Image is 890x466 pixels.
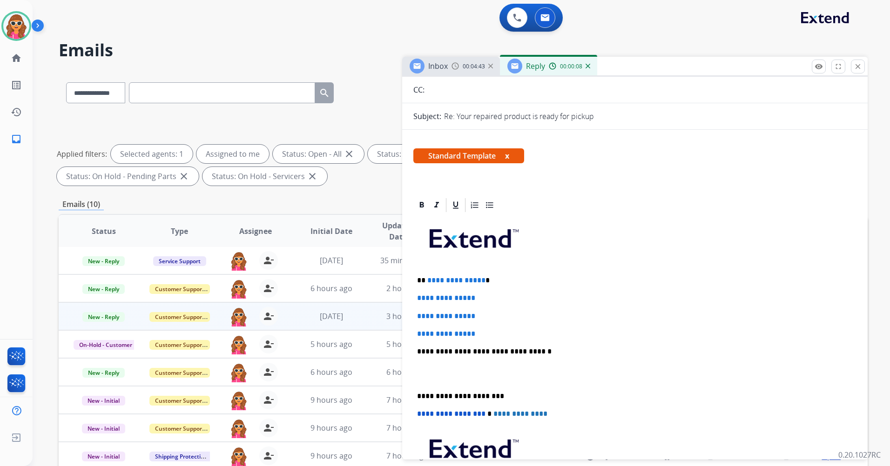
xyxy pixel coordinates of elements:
p: 0.20.1027RC [838,449,881,460]
span: Type [171,226,188,237]
div: Status: On Hold - Servicers [202,167,327,186]
span: 9 hours ago [310,423,352,433]
span: 7 hours ago [386,423,428,433]
h2: Emails [59,41,868,60]
mat-icon: close [854,62,862,71]
div: Status: New - Initial [368,145,466,163]
span: Reply [526,61,545,71]
span: 5 hours ago [310,339,352,349]
mat-icon: person_remove [263,422,274,433]
span: 9 hours ago [310,395,352,405]
div: Italic [430,198,444,212]
div: Status: Open - All [273,145,364,163]
span: Customer Support [149,396,210,406]
mat-icon: home [11,53,22,64]
span: 9 hours ago [310,451,352,461]
mat-icon: fullscreen [834,62,843,71]
img: agent-avatar [229,446,248,466]
div: Status: On Hold - Pending Parts [57,167,199,186]
mat-icon: remove_red_eye [815,62,823,71]
span: Customer Support [149,284,210,294]
div: Bold [415,198,429,212]
span: Updated Date [377,220,419,242]
span: New - Initial [82,452,125,461]
mat-icon: close [178,171,189,182]
span: 00:00:08 [560,63,582,70]
mat-icon: person_remove [263,366,274,378]
span: Customer Support [149,312,210,322]
span: New - Reply [82,284,125,294]
mat-icon: person_remove [263,283,274,294]
div: Assigned to me [196,145,269,163]
span: [DATE] [320,255,343,266]
span: Customer Support [149,424,210,433]
span: Customer Support [149,368,210,378]
span: Shipping Protection [149,452,213,461]
span: 6 hours ago [386,367,428,377]
span: 7 hours ago [386,395,428,405]
img: agent-avatar [229,251,248,271]
img: agent-avatar [229,391,248,410]
mat-icon: person_remove [263,339,274,350]
span: New - Reply [82,312,125,322]
img: agent-avatar [229,419,248,438]
img: agent-avatar [229,335,248,354]
mat-icon: close [344,148,355,160]
span: 00:04:43 [463,63,485,70]
span: Standard Template [413,148,524,163]
p: CC: [413,84,425,95]
div: Bullet List [483,198,497,212]
span: New - Initial [82,424,125,433]
span: 2 hours ago [386,283,428,293]
span: New - Reply [82,256,125,266]
img: agent-avatar [229,279,248,299]
mat-icon: person_remove [263,394,274,406]
span: 6 hours ago [310,283,352,293]
button: x [505,150,509,161]
mat-icon: search [319,87,330,99]
span: Customer Support [149,340,210,350]
div: Ordered List [468,198,482,212]
img: agent-avatar [229,307,248,326]
span: New - Initial [82,396,125,406]
p: Applied filters: [57,148,107,160]
span: 5 hours ago [386,339,428,349]
span: New - Reply [82,368,125,378]
span: Assignee [239,226,272,237]
div: Underline [449,198,463,212]
span: Service Support [153,256,206,266]
span: 6 hours ago [310,367,352,377]
span: 7 hours ago [386,451,428,461]
div: Selected agents: 1 [111,145,193,163]
span: Inbox [428,61,448,71]
span: 35 minutes ago [380,255,434,266]
mat-icon: person_remove [263,450,274,461]
p: Emails (10) [59,199,104,210]
span: Status [92,226,116,237]
mat-icon: person_remove [263,311,274,322]
img: agent-avatar [229,363,248,382]
mat-icon: person_remove [263,255,274,266]
mat-icon: close [307,171,318,182]
p: Subject: [413,111,441,122]
span: Initial Date [310,226,352,237]
p: Re: Your repaired product is ready for pickup [444,111,594,122]
img: avatar [3,13,29,39]
mat-icon: inbox [11,133,22,145]
mat-icon: history [11,107,22,118]
span: 3 hours ago [386,311,428,321]
span: [DATE] [320,311,343,321]
mat-icon: list_alt [11,80,22,91]
span: On-Hold - Customer [74,340,138,350]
